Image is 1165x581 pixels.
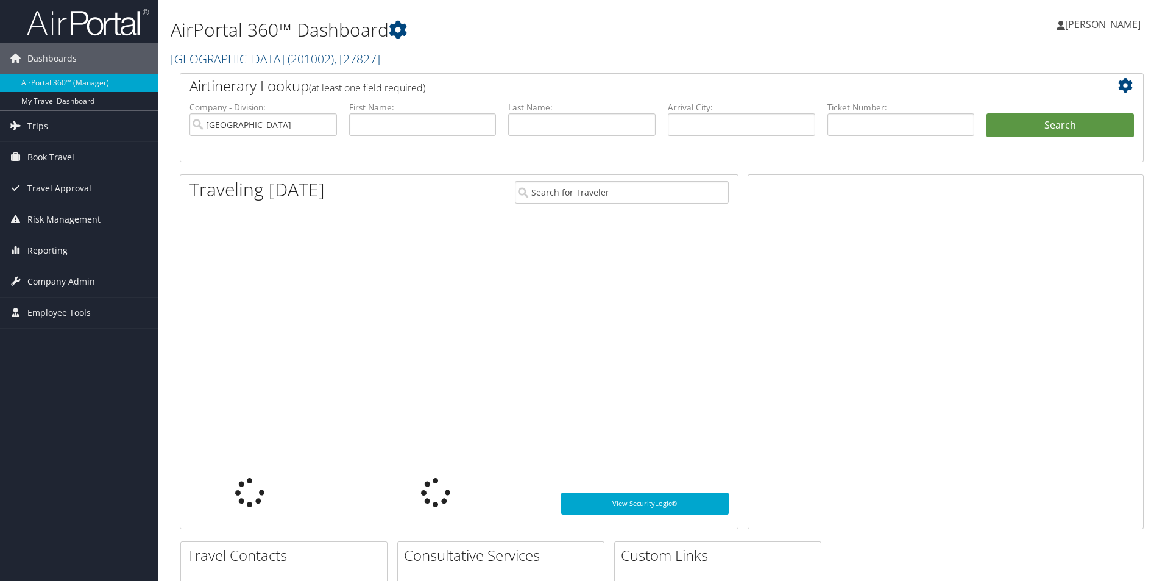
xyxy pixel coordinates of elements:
[189,76,1053,96] h2: Airtinerary Lookup
[668,101,815,113] label: Arrival City:
[27,173,91,204] span: Travel Approval
[1065,18,1141,31] span: [PERSON_NAME]
[27,266,95,297] span: Company Admin
[27,204,101,235] span: Risk Management
[189,177,325,202] h1: Traveling [DATE]
[1057,6,1153,43] a: [PERSON_NAME]
[27,298,91,328] span: Employee Tools
[171,17,826,43] h1: AirPortal 360™ Dashboard
[187,545,387,566] h2: Travel Contacts
[189,101,337,113] label: Company - Division:
[309,81,425,94] span: (at least one field required)
[171,51,380,67] a: [GEOGRAPHIC_DATA]
[334,51,380,67] span: , [ 27827 ]
[27,8,149,37] img: airportal-logo.png
[827,101,975,113] label: Ticket Number:
[515,181,729,204] input: Search for Traveler
[27,43,77,74] span: Dashboards
[508,101,656,113] label: Last Name:
[27,111,48,141] span: Trips
[27,142,74,173] span: Book Travel
[986,113,1134,138] button: Search
[621,545,821,566] h2: Custom Links
[27,235,68,266] span: Reporting
[349,101,497,113] label: First Name:
[404,545,604,566] h2: Consultative Services
[288,51,334,67] span: ( 201002 )
[561,493,729,515] a: View SecurityLogic®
